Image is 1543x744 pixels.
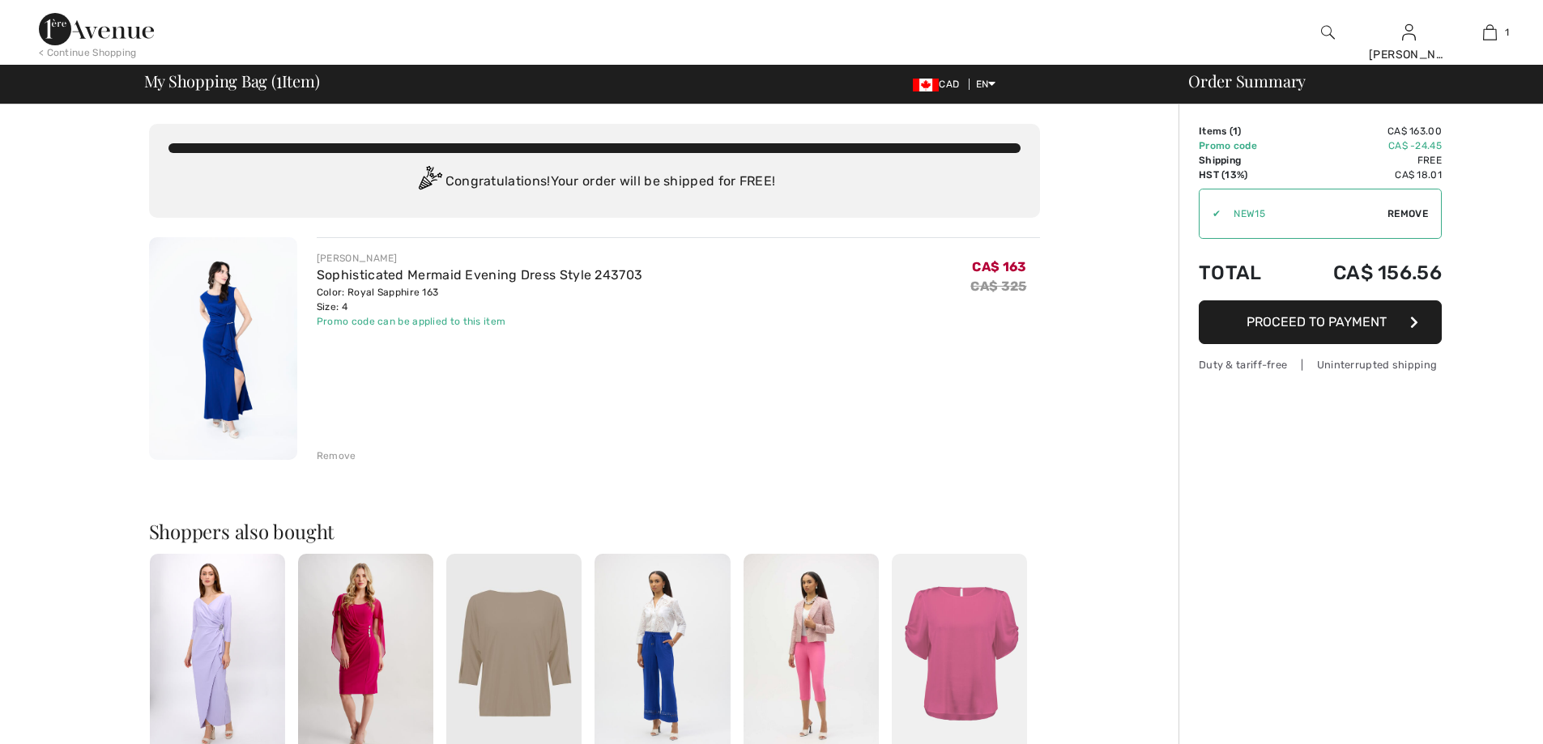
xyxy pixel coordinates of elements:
[144,73,320,89] span: My Shopping Bag ( Item)
[1200,206,1221,221] div: ✔
[413,166,445,198] img: Congratulation2.svg
[913,79,965,90] span: CAD
[1321,23,1335,42] img: search the website
[1288,168,1442,182] td: CA$ 18.01
[1233,125,1238,137] span: 1
[1288,124,1442,138] td: CA$ 163.00
[1387,206,1428,221] span: Remove
[149,521,1040,541] h2: Shoppers also bought
[276,69,282,90] span: 1
[1199,153,1288,168] td: Shipping
[317,285,642,314] div: Color: Royal Sapphire 163 Size: 4
[317,251,642,266] div: [PERSON_NAME]
[1450,23,1529,42] a: 1
[149,237,297,460] img: Sophisticated Mermaid Evening Dress Style 243703
[1369,46,1448,63] div: [PERSON_NAME]
[976,79,996,90] span: EN
[1483,23,1497,42] img: My Bag
[317,449,356,463] div: Remove
[1169,73,1533,89] div: Order Summary
[317,314,642,329] div: Promo code can be applied to this item
[39,45,137,60] div: < Continue Shopping
[168,166,1021,198] div: Congratulations! Your order will be shipped for FREE!
[1199,138,1288,153] td: Promo code
[913,79,939,91] img: Canadian Dollar
[39,13,154,45] img: 1ère Avenue
[1199,124,1288,138] td: Items ( )
[1402,24,1416,40] a: Sign In
[1221,189,1387,238] input: Promo code
[1247,314,1387,329] span: Proceed to Payment
[1288,245,1442,300] td: CA$ 156.56
[1402,23,1416,42] img: My Info
[317,267,642,283] a: Sophisticated Mermaid Evening Dress Style 243703
[970,278,1026,294] s: CA$ 325
[1199,245,1288,300] td: Total
[1288,153,1442,168] td: Free
[1199,168,1288,182] td: HST (13%)
[1199,300,1442,344] button: Proceed to Payment
[1505,25,1509,40] span: 1
[972,259,1026,274] span: CA$ 163
[1288,138,1442,153] td: CA$ -24.45
[1199,357,1442,372] div: Duty & tariff-free | Uninterrupted shipping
